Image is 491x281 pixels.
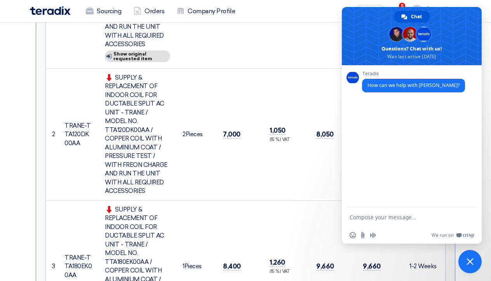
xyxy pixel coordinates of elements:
[350,232,356,238] span: Insert an emoji
[105,73,170,196] div: SUPPLY & REPLACEMENT OF INDOOR COIL FOR DUCTABLE SPLIT AC UNIT - TRANE / MODEL NO. TTA120DK00AA /...
[46,68,58,200] td: 2
[394,11,430,23] a: Chat
[58,68,99,200] td: TRANE-TTA120DK00AA
[270,269,304,275] div: (15 %) VAT
[127,3,171,20] a: Orders
[411,5,423,17] img: profile_test.png
[458,250,482,273] a: Close chat
[432,232,474,238] a: We run onCrisp
[183,263,185,270] span: 1
[370,232,376,238] span: Audio message
[399,3,405,9] span: 5
[426,6,448,12] div: Account
[223,130,240,139] span: 7,000
[316,130,334,139] span: 8,050
[360,232,366,238] span: Send a file
[355,5,386,17] button: العربية
[223,262,241,271] span: 8,400
[350,207,458,227] textarea: Compose your message...
[270,137,304,143] div: (15 %) VAT
[463,232,474,238] span: Crisp
[316,262,334,271] span: 9,660
[367,82,460,88] span: How can we help with [PERSON_NAME]?
[80,3,127,20] a: Sourcing
[176,68,217,200] td: Pieces
[363,262,381,271] span: 9,660
[171,3,241,20] a: Company Profile
[183,131,186,138] span: 2
[30,6,70,15] img: Teradix logo
[362,71,465,76] span: Teradix
[105,50,170,62] div: Show original requested item
[270,258,285,267] span: 1,260
[411,11,422,23] span: Chat
[432,232,454,238] span: We run on
[270,127,286,135] span: 1,050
